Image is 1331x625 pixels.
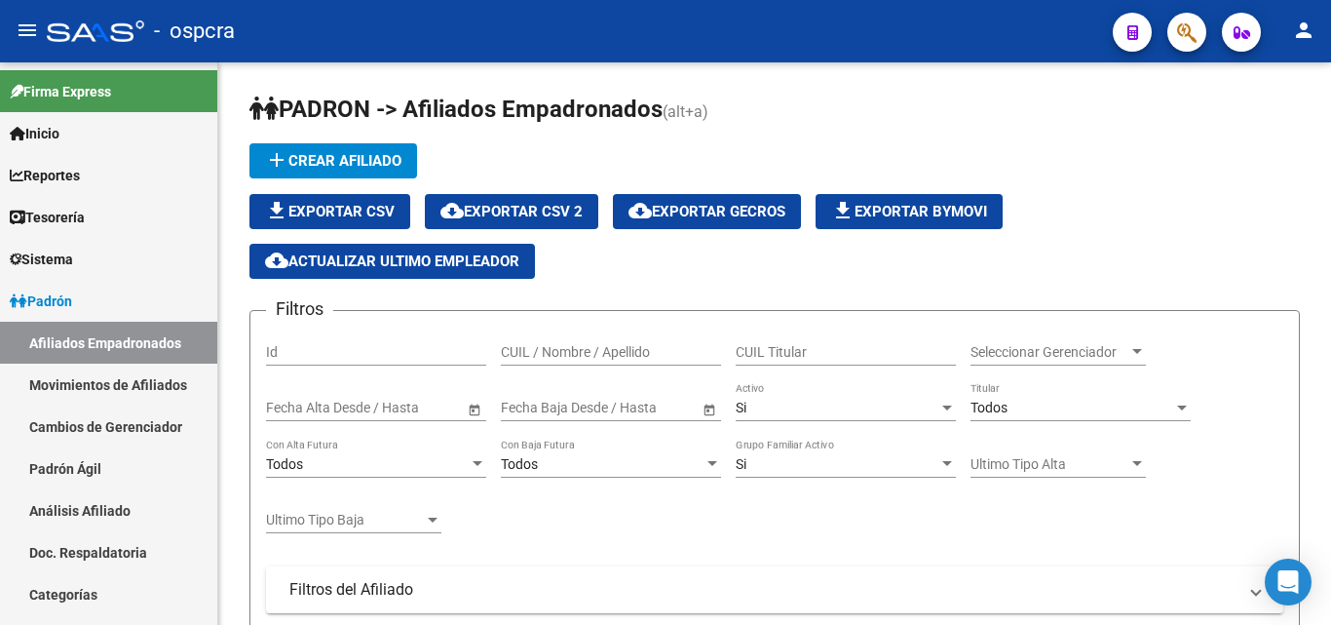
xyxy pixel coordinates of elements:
[1265,559,1312,605] div: Open Intercom Messenger
[265,203,395,220] span: Exportar CSV
[289,579,1236,601] mat-panel-title: Filtros del Afiliado
[249,96,663,123] span: PADRON -> Afiliados Empadronados
[249,143,417,178] button: Crear Afiliado
[266,400,337,416] input: Fecha inicio
[154,10,235,53] span: - ospcra
[501,456,538,472] span: Todos
[831,199,855,222] mat-icon: file_download
[265,152,401,170] span: Crear Afiliado
[249,194,410,229] button: Exportar CSV
[970,456,1128,473] span: Ultimo Tipo Alta
[736,400,746,415] span: Si
[16,19,39,42] mat-icon: menu
[816,194,1003,229] button: Exportar Bymovi
[1292,19,1315,42] mat-icon: person
[266,295,333,323] h3: Filtros
[10,165,80,186] span: Reportes
[628,199,652,222] mat-icon: cloud_download
[628,203,785,220] span: Exportar GECROS
[736,456,746,472] span: Si
[501,400,572,416] input: Fecha inicio
[425,194,598,229] button: Exportar CSV 2
[266,456,303,472] span: Todos
[613,194,801,229] button: Exportar GECROS
[249,244,535,279] button: Actualizar ultimo Empleador
[265,148,288,172] mat-icon: add
[266,566,1283,613] mat-expansion-panel-header: Filtros del Afiliado
[10,123,59,144] span: Inicio
[440,203,583,220] span: Exportar CSV 2
[10,291,72,312] span: Padrón
[970,400,1008,415] span: Todos
[831,203,987,220] span: Exportar Bymovi
[265,199,288,222] mat-icon: file_download
[265,249,288,272] mat-icon: cloud_download
[266,512,424,528] span: Ultimo Tipo Baja
[10,249,73,270] span: Sistema
[10,81,111,102] span: Firma Express
[589,400,684,416] input: Fecha fin
[699,399,719,419] button: Open calendar
[10,207,85,228] span: Tesorería
[354,400,449,416] input: Fecha fin
[265,253,519,270] span: Actualizar ultimo Empleador
[970,344,1128,361] span: Seleccionar Gerenciador
[440,199,464,222] mat-icon: cloud_download
[663,102,708,121] span: (alt+a)
[464,399,484,419] button: Open calendar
